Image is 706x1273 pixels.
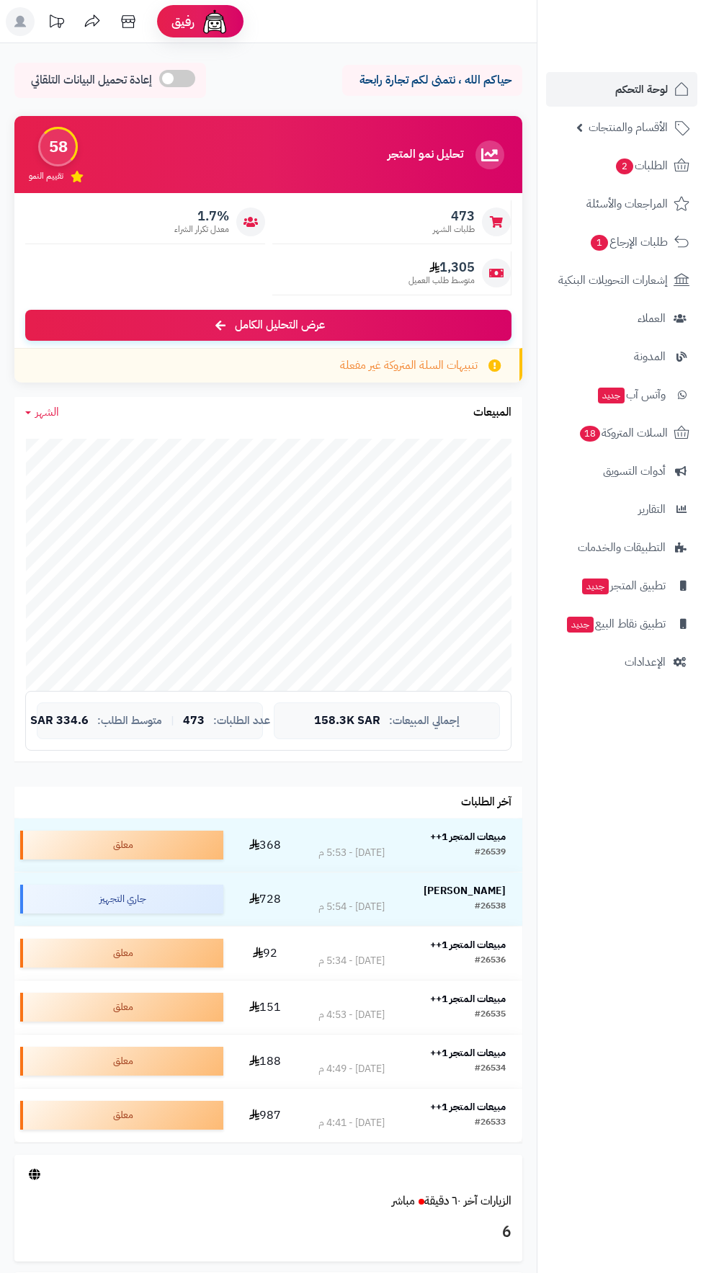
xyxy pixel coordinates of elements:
a: طلبات الإرجاع1 [546,225,697,259]
span: الطلبات [615,156,668,176]
h3: تحليل نمو المتجر [388,148,463,161]
div: معلق [20,993,223,1022]
div: #26534 [475,1062,506,1076]
a: تطبيق المتجرجديد [546,568,697,603]
h3: 6 [25,1220,511,1245]
strong: مبيعات المتجر 1++ [430,1099,506,1115]
div: #26533 [475,1116,506,1130]
a: الزيارات آخر ٦٠ دقيقةمباشر [392,1192,511,1210]
a: لوحة التحكم [546,72,697,107]
a: السلات المتروكة18 [546,416,697,450]
span: تطبيق المتجر [581,576,666,596]
span: جديد [598,388,625,403]
td: 188 [229,1035,302,1088]
a: تطبيق نقاط البيعجديد [546,607,697,641]
div: [DATE] - 4:53 م [318,1008,385,1022]
span: التقارير [638,499,666,519]
div: معلق [20,831,223,859]
span: إجمالي المبيعات: [389,715,460,727]
span: الإعدادات [625,652,666,672]
strong: مبيعات المتجر 1++ [430,937,506,952]
strong: [PERSON_NAME] [424,883,506,898]
div: [DATE] - 4:41 م [318,1116,385,1130]
span: رفيق [171,13,195,30]
span: 473 [183,715,205,728]
div: #26536 [475,954,506,968]
span: التطبيقات والخدمات [578,537,666,558]
a: الشهر [25,404,59,421]
span: 2 [616,158,633,174]
a: التطبيقات والخدمات [546,530,697,565]
span: العملاء [638,308,666,329]
span: جديد [567,617,594,633]
span: عدد الطلبات: [213,715,270,727]
div: #26539 [475,846,506,860]
img: logo-2.png [608,39,692,69]
h3: آخر الطلبات [461,796,511,809]
a: المراجعات والأسئلة [546,187,697,221]
span: عرض التحليل الكامل [235,317,325,334]
div: معلق [20,1047,223,1076]
span: المراجعات والأسئلة [586,194,668,214]
div: [DATE] - 4:49 م [318,1062,385,1076]
p: حياكم الله ، نتمنى لكم تجارة رابحة [353,72,511,89]
div: [DATE] - 5:54 م [318,900,385,914]
span: معدل تكرار الشراء [174,223,229,236]
span: السلات المتروكة [578,423,668,443]
span: 158.3K SAR [314,715,380,728]
h3: المبيعات [473,406,511,419]
div: معلق [20,939,223,968]
span: الشهر [35,403,59,421]
span: إشعارات التحويلات البنكية [558,270,668,290]
span: متوسط الطلب: [97,715,162,727]
a: الإعدادات [546,645,697,679]
span: الأقسام والمنتجات [589,117,668,138]
div: #26538 [475,900,506,914]
a: الطلبات2 [546,148,697,183]
div: معلق [20,1101,223,1130]
span: تطبيق نقاط البيع [566,614,666,634]
span: | [171,715,174,726]
td: 151 [229,981,302,1034]
td: 92 [229,926,302,980]
span: 334.6 SAR [30,715,89,728]
span: المدونة [634,347,666,367]
span: متوسط طلب العميل [408,274,475,287]
span: جديد [582,579,609,594]
span: لوحة التحكم [615,79,668,99]
span: تنبيهات السلة المتروكة غير مفعلة [340,357,478,374]
div: #26535 [475,1008,506,1022]
a: التقارير [546,492,697,527]
span: طلبات الإرجاع [589,232,668,252]
a: المدونة [546,339,697,374]
a: عرض التحليل الكامل [25,310,511,341]
span: 1.7% [174,208,229,224]
span: وآتس آب [596,385,666,405]
a: إشعارات التحويلات البنكية [546,263,697,298]
div: جاري التجهيز [20,885,223,914]
span: أدوات التسويق [603,461,666,481]
a: وآتس آبجديد [546,378,697,412]
td: 368 [229,818,302,872]
span: 18 [580,426,600,442]
div: [DATE] - 5:53 م [318,846,385,860]
span: 473 [433,208,475,224]
span: 1,305 [408,259,475,275]
span: طلبات الشهر [433,223,475,236]
td: 728 [229,872,302,926]
a: تحديثات المنصة [38,7,74,40]
strong: مبيعات المتجر 1++ [430,829,506,844]
span: تقييم النمو [29,170,63,182]
span: إعادة تحميل البيانات التلقائي [31,72,152,89]
img: ai-face.png [200,7,229,36]
strong: مبيعات المتجر 1++ [430,1045,506,1060]
a: العملاء [546,301,697,336]
small: مباشر [392,1192,415,1210]
strong: مبيعات المتجر 1++ [430,991,506,1006]
a: أدوات التسويق [546,454,697,488]
td: 987 [229,1089,302,1142]
div: [DATE] - 5:34 م [318,954,385,968]
span: 1 [591,235,608,251]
